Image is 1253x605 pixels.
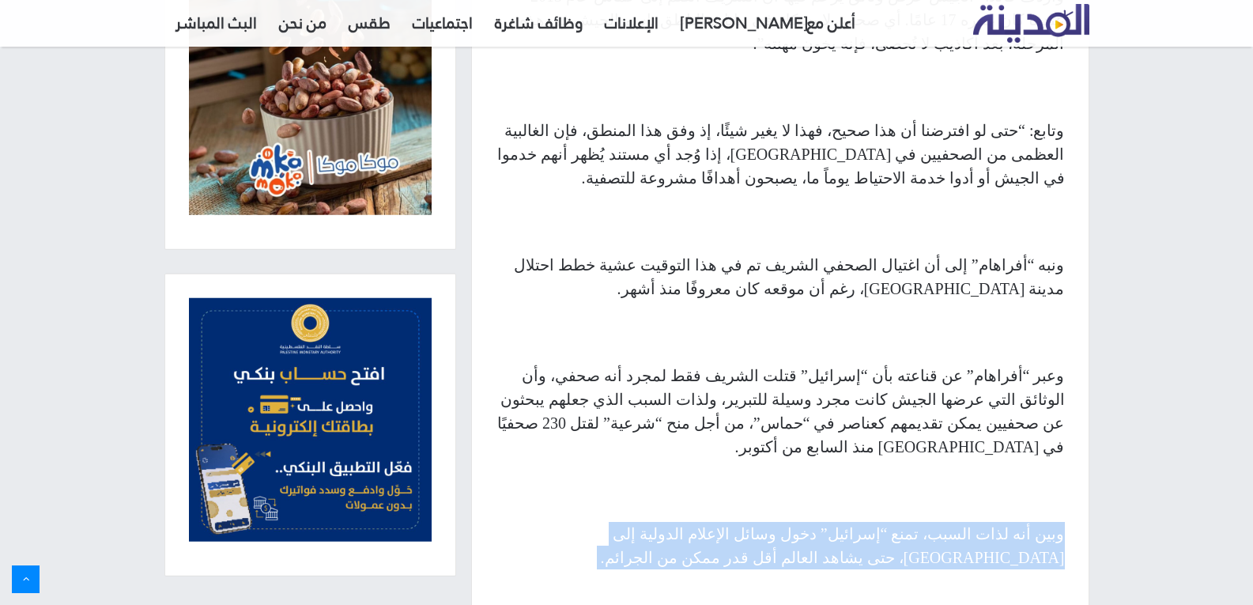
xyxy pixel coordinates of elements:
[496,522,1065,569] p: وبين أنه لذات السبب، تمنع “إسرائيل” دخول وسائل الإعلام الدولية إلى [GEOGRAPHIC_DATA]، حتى يشاهد ا...
[496,119,1065,190] p: وتابع: “حتى لو افترضنا أن هذا صحيح، فهذا لا يغير شيئًا، إذ وفق هذا المنطق، فإن الغالبية العظمى من...
[973,4,1089,43] img: تلفزيون المدينة
[496,364,1065,459] p: وعبر “أفراهام” عن قناعته بأن “إسرائيل” قتلت الشريف فقط لمجرد أنه صحفي، وأن الوثائق التي عرضها الج...
[973,5,1089,43] a: تلفزيون المدينة
[496,253,1065,301] p: ونبه “أفراهام” إلى أن اغتيال الصحفي الشريف تم في هذا التوقيت عشية خطط احتلال مدينة [GEOGRAPHIC_DA...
